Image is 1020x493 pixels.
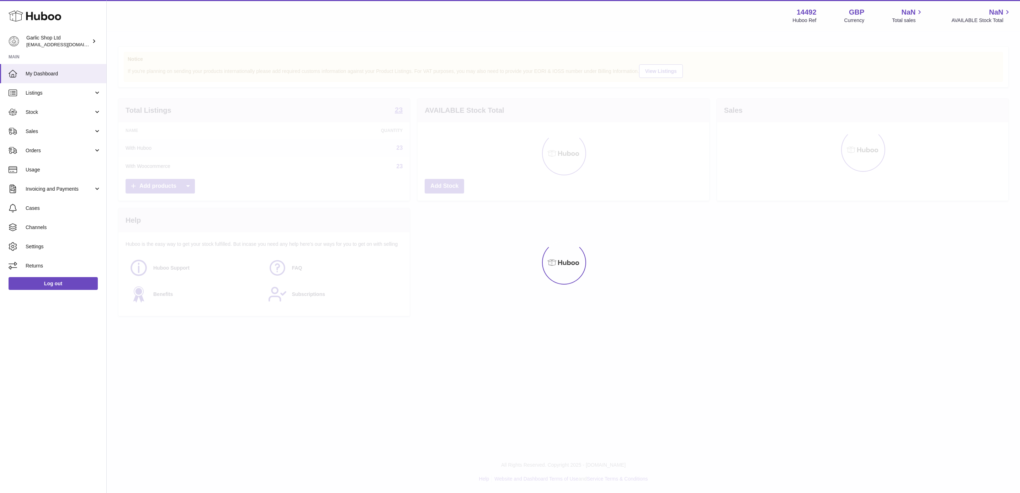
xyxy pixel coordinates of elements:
div: Garlic Shop Ltd [26,35,90,48]
strong: 14492 [797,7,817,17]
span: Returns [26,263,101,269]
span: Settings [26,243,101,250]
span: Stock [26,109,94,116]
span: Total sales [892,17,924,24]
span: Usage [26,166,101,173]
a: NaN AVAILABLE Stock Total [951,7,1011,24]
span: Sales [26,128,94,135]
img: internalAdmin-14492@internal.huboo.com [9,36,19,47]
div: Huboo Ref [793,17,817,24]
a: Log out [9,277,98,290]
a: NaN Total sales [892,7,924,24]
span: Orders [26,147,94,154]
span: NaN [989,7,1003,17]
span: Invoicing and Payments [26,186,94,192]
span: NaN [901,7,915,17]
span: Cases [26,205,101,212]
span: Listings [26,90,94,96]
span: [EMAIL_ADDRESS][DOMAIN_NAME] [26,42,105,47]
div: Currency [844,17,865,24]
span: My Dashboard [26,70,101,77]
span: AVAILABLE Stock Total [951,17,1011,24]
strong: GBP [849,7,864,17]
span: Channels [26,224,101,231]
